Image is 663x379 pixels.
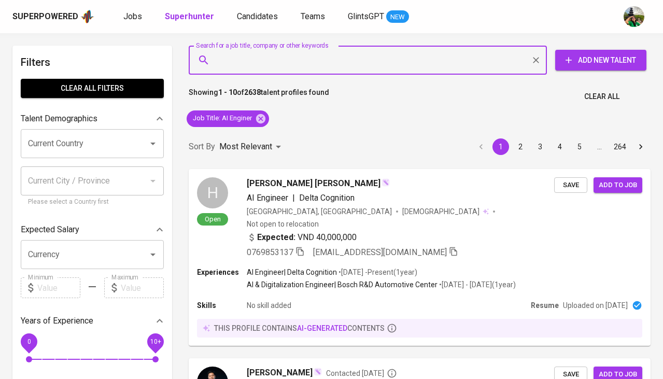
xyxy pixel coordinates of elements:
[555,50,646,71] button: Add New Talent
[326,368,397,378] span: Contacted [DATE]
[21,108,164,129] div: Talent Demographics
[632,138,649,155] button: Go to next page
[382,178,390,187] img: magic_wand.svg
[150,338,161,345] span: 10+
[29,82,156,95] span: Clear All filters
[21,54,164,71] h6: Filters
[594,177,642,193] button: Add to job
[12,9,94,24] a: Superpoweredapp logo
[348,10,409,23] a: GlintsGPT NEW
[599,179,637,191] span: Add to job
[21,219,164,240] div: Expected Salary
[21,223,79,236] p: Expected Salary
[12,11,78,23] div: Superpowered
[624,6,644,27] img: eva@glints.com
[563,300,628,311] p: Uploaded on [DATE]
[299,193,355,203] span: Delta Cognition
[247,267,337,277] p: AI Engineer | Delta Cognition
[247,193,288,203] span: AI Engineer
[563,54,638,67] span: Add New Talent
[247,300,291,311] p: No skill added
[337,267,417,277] p: • [DATE] - Present ( 1 year )
[244,88,261,96] b: 2638
[189,87,329,106] p: Showing of talent profiles found
[580,87,624,106] button: Clear All
[257,231,295,244] b: Expected:
[292,192,295,204] span: |
[28,197,157,207] p: Please select a Country first
[197,300,247,311] p: Skills
[247,247,293,257] span: 0769853137
[146,136,160,151] button: Open
[27,338,31,345] span: 0
[165,11,214,21] b: Superhunter
[189,169,651,346] a: HOpen[PERSON_NAME] [PERSON_NAME]AI Engineer|Delta Cognition[GEOGRAPHIC_DATA], [GEOGRAPHIC_DATA][D...
[348,11,384,21] span: GlintsGPT
[438,279,516,290] p: • [DATE] - [DATE] ( 1 year )
[529,53,543,67] button: Clear
[219,141,272,153] p: Most Relevant
[21,315,93,327] p: Years of Experience
[123,11,142,21] span: Jobs
[512,138,529,155] button: Go to page 2
[402,206,481,217] span: [DEMOGRAPHIC_DATA]
[121,277,164,298] input: Value
[531,300,559,311] p: Resume
[559,179,582,191] span: Save
[584,90,619,103] span: Clear All
[247,206,392,217] div: [GEOGRAPHIC_DATA], [GEOGRAPHIC_DATA]
[201,215,225,223] span: Open
[21,311,164,331] div: Years of Experience
[197,267,247,277] p: Experiences
[187,110,269,127] div: Job Title: AI Enginer
[247,177,380,190] span: [PERSON_NAME] [PERSON_NAME]
[187,114,258,123] span: Job Title : AI Enginer
[301,11,325,21] span: Teams
[247,219,319,229] p: Not open to relocation
[247,231,357,244] div: VND 40,000,000
[492,138,509,155] button: page 1
[301,10,327,23] a: Teams
[554,177,587,193] button: Save
[387,368,397,378] svg: By Batam recruiter
[237,11,278,21] span: Candidates
[237,10,280,23] a: Candidates
[189,141,215,153] p: Sort By
[123,10,144,23] a: Jobs
[611,138,629,155] button: Go to page 264
[386,12,409,22] span: NEW
[21,113,97,125] p: Talent Demographics
[37,277,80,298] input: Value
[552,138,568,155] button: Go to page 4
[532,138,548,155] button: Go to page 3
[219,137,285,157] div: Most Relevant
[297,324,347,332] span: AI-generated
[214,323,385,333] p: this profile contains contents
[314,368,322,376] img: magic_wand.svg
[571,138,588,155] button: Go to page 5
[591,142,608,152] div: …
[80,9,94,24] img: app logo
[197,177,228,208] div: H
[247,367,313,379] span: [PERSON_NAME]
[165,10,216,23] a: Superhunter
[218,88,237,96] b: 1 - 10
[247,279,438,290] p: AI & Digitalization Engineer | Bosch R&D Automotive Center
[471,138,651,155] nav: pagination navigation
[21,79,164,98] button: Clear All filters
[313,247,447,257] span: [EMAIL_ADDRESS][DOMAIN_NAME]
[146,247,160,262] button: Open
